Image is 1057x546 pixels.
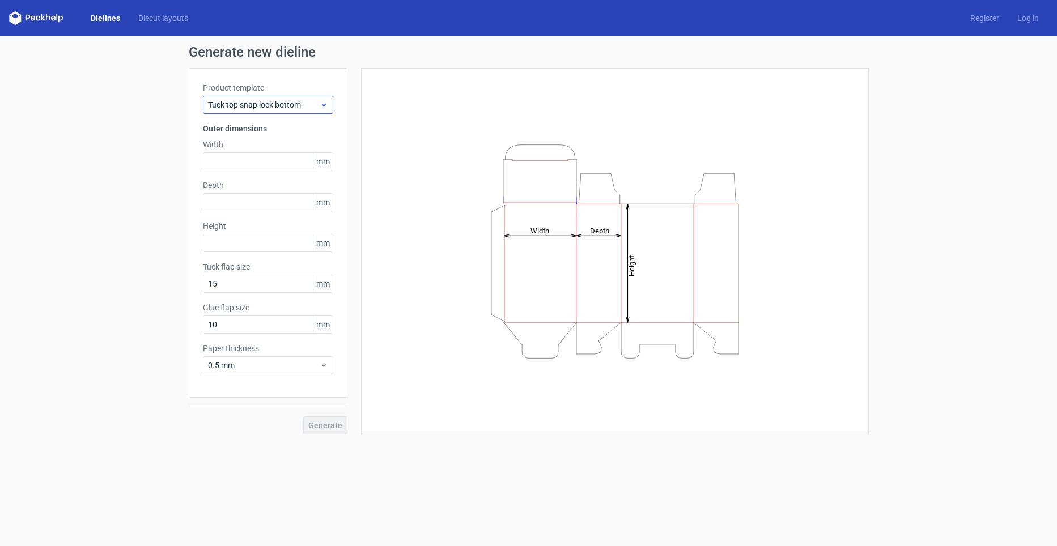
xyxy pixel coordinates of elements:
[313,153,333,170] span: mm
[627,255,636,276] tspan: Height
[203,180,333,191] label: Depth
[82,12,129,24] a: Dielines
[203,302,333,313] label: Glue flap size
[208,360,320,371] span: 0.5 mm
[203,82,333,93] label: Product template
[530,226,549,234] tspan: Width
[208,99,320,110] span: Tuck top snap lock bottom
[313,316,333,333] span: mm
[203,343,333,354] label: Paper thickness
[961,12,1008,24] a: Register
[313,234,333,251] span: mm
[203,139,333,150] label: Width
[189,45,869,59] h1: Generate new dieline
[203,261,333,272] label: Tuck flap size
[203,220,333,232] label: Height
[1008,12,1048,24] a: Log in
[129,12,197,24] a: Diecut layouts
[313,194,333,211] span: mm
[313,275,333,292] span: mm
[203,123,333,134] h3: Outer dimensions
[590,226,609,234] tspan: Depth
